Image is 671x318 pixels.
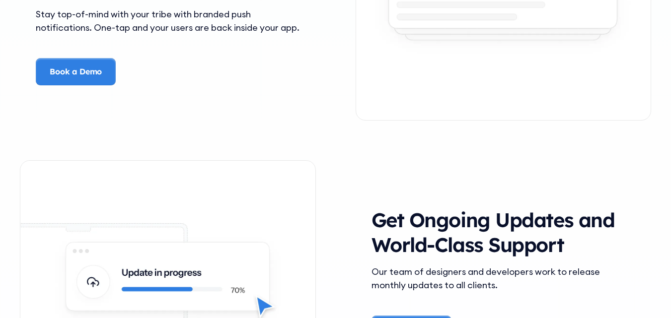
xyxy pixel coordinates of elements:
div: Stay top-of-mind with your tribe with branded push notifications. One-tap and your users are back... [36,7,300,34]
div: Our team of designers and developers work to release monthly updates to all clients. [372,265,636,292]
a: Book a Demo [36,58,116,85]
h3: Get Ongoing Updates and World-Class Support [372,207,636,257]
